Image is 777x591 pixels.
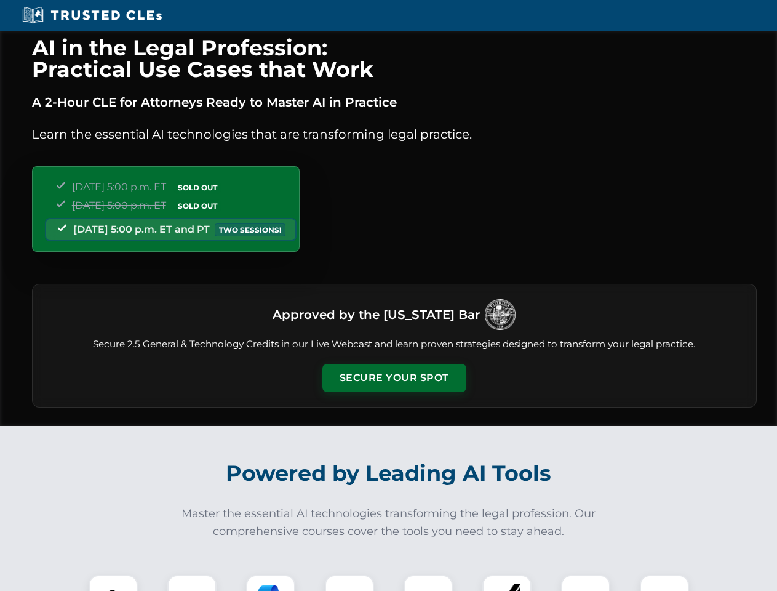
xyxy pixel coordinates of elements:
img: Trusted CLEs [18,6,165,25]
h1: AI in the Legal Profession: Practical Use Cases that Work [32,37,757,80]
p: Learn the essential AI technologies that are transforming legal practice. [32,124,757,144]
img: Logo [485,299,516,330]
button: Secure Your Spot [322,364,466,392]
span: [DATE] 5:00 p.m. ET [72,199,166,211]
h2: Powered by Leading AI Tools [48,452,730,495]
span: [DATE] 5:00 p.m. ET [72,181,166,193]
p: Master the essential AI technologies transforming the legal profession. Our comprehensive courses... [173,505,604,541]
p: Secure 2.5 General & Technology Credits in our Live Webcast and learn proven strategies designed ... [47,337,741,352]
span: SOLD OUT [173,181,221,194]
span: SOLD OUT [173,199,221,212]
p: A 2-Hour CLE for Attorneys Ready to Master AI in Practice [32,92,757,112]
h3: Approved by the [US_STATE] Bar [273,304,480,326]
